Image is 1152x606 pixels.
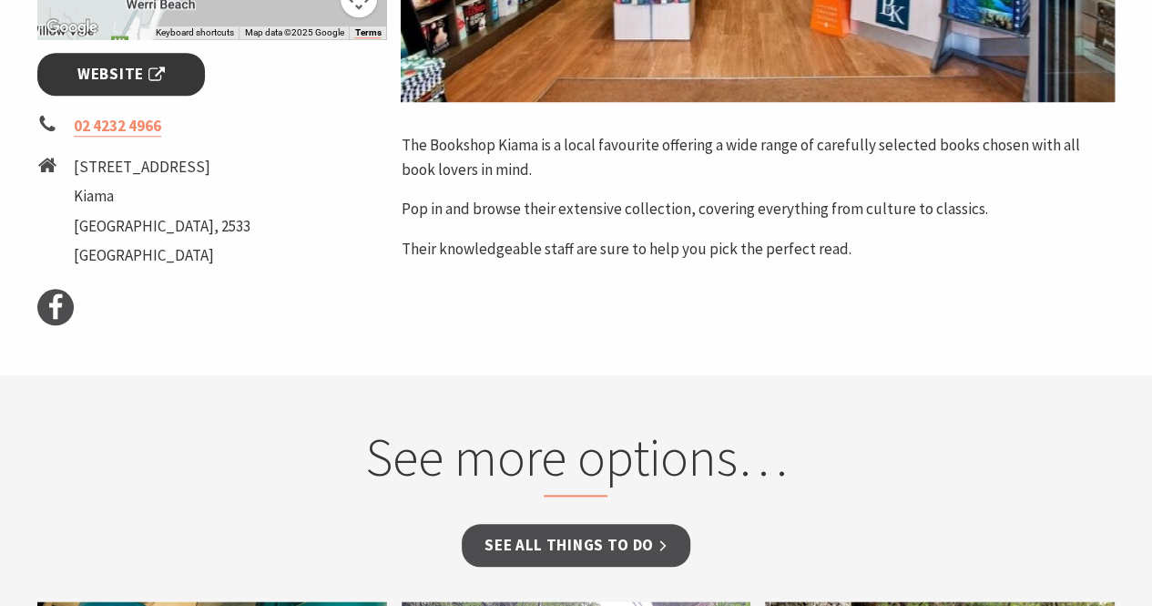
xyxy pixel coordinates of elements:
li: [GEOGRAPHIC_DATA] [74,243,250,268]
a: Website [37,53,206,96]
p: Pop in and browse their extensive collection, covering everything from culture to classics. [401,197,1115,221]
a: See all Things To Do [462,524,690,567]
h2: See more options… [229,426,923,497]
span: Map data ©2025 Google [244,27,343,37]
li: [STREET_ADDRESS] [74,155,250,180]
a: Open this area in Google Maps (opens a new window) [42,15,102,39]
li: Kiama [74,184,250,209]
p: The Bookshop Kiama is a local favourite offering a wide range of carefully selected books chosen ... [401,133,1115,182]
p: Their knowledgeable staff are sure to help you pick the perfect read. [401,237,1115,262]
span: Website [77,62,165,87]
a: Terms (opens in new tab) [354,27,381,38]
img: Google [42,15,102,39]
button: Keyboard shortcuts [155,26,233,39]
li: [GEOGRAPHIC_DATA], 2533 [74,214,250,239]
a: 02 4232 4966 [74,116,161,137]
